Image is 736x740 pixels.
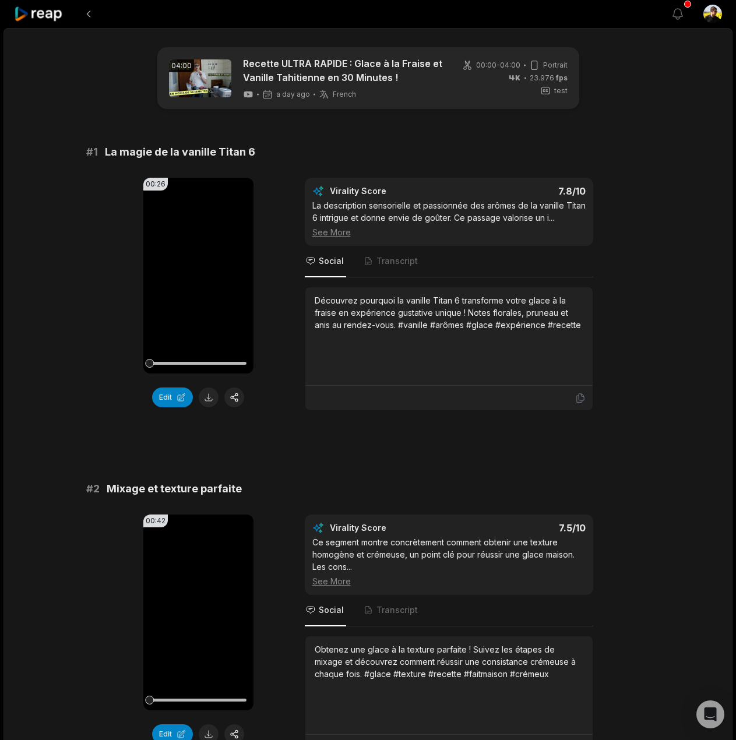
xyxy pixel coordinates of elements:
span: Transcript [376,604,418,616]
div: Ce segment montre concrètement comment obtenir une texture homogène et crémeuse, un point clé pou... [312,536,586,587]
span: La magie de la vanille Titan 6 [105,144,255,160]
span: test [554,86,568,96]
div: See More [312,575,586,587]
span: Social [319,255,344,267]
div: La description sensorielle et passionnée des arômes de la vanille Titan 6 intrigue et donne envie... [312,199,586,238]
button: Edit [152,387,193,407]
span: a day ago [276,90,310,99]
div: Open Intercom Messenger [696,700,724,728]
span: # 2 [86,481,100,497]
span: fps [556,73,568,82]
div: 7.8 /10 [460,185,586,197]
div: 7.5 /10 [460,522,586,534]
div: Découvrez pourquoi la vanille Titan 6 transforme votre glace à la fraise en expérience gustative ... [315,294,583,331]
div: Obtenez une glace à la texture parfaite ! Suivez les étapes de mixage et découvrez comment réussi... [315,643,583,680]
div: Virality Score [330,185,455,197]
span: Transcript [376,255,418,267]
video: Your browser does not support mp4 format. [143,178,253,373]
span: Portrait [543,60,568,71]
span: # 1 [86,144,98,160]
nav: Tabs [305,246,593,277]
div: Virality Score [330,522,455,534]
span: French [333,90,356,99]
video: Your browser does not support mp4 format. [143,515,253,710]
span: Mixage et texture parfaite [107,481,242,497]
div: See More [312,226,586,238]
a: Recette ULTRA RAPIDE : Glace à la Fraise et Vanille Tahitienne en 30 Minutes ! [243,57,444,84]
span: 00:00 - 04:00 [476,60,520,71]
nav: Tabs [305,595,593,626]
span: 23.976 [530,73,568,83]
span: Social [319,604,344,616]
